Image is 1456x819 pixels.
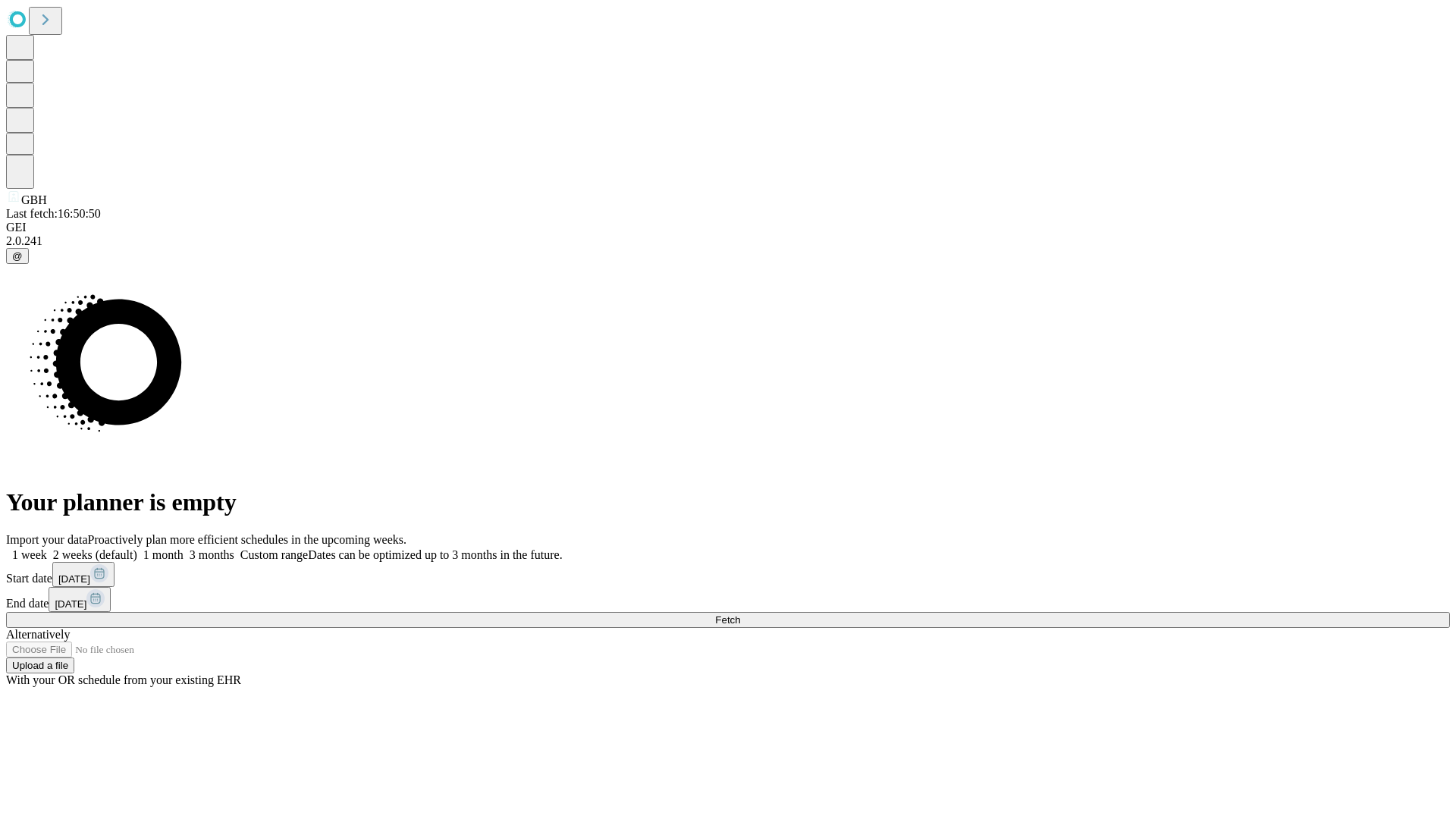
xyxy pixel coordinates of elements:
[715,614,740,626] span: Fetch
[6,657,74,673] button: Upload a file
[6,612,1450,628] button: Fetch
[55,598,86,610] span: [DATE]
[58,573,90,585] span: [DATE]
[52,562,115,587] button: [DATE]
[6,234,1450,248] div: 2.0.241
[21,193,47,206] span: GBH
[6,221,1450,234] div: GEI
[6,587,1450,612] div: End date
[12,250,23,262] span: @
[6,628,70,641] span: Alternatively
[6,533,88,546] span: Import your data
[6,207,101,220] span: Last fetch: 16:50:50
[6,248,29,264] button: @
[308,548,562,561] span: Dates can be optimized up to 3 months in the future.
[240,548,308,561] span: Custom range
[6,673,241,686] span: With your OR schedule from your existing EHR
[49,587,111,612] button: [DATE]
[6,562,1450,587] div: Start date
[88,533,406,546] span: Proactively plan more efficient schedules in the upcoming weeks.
[6,488,1450,516] h1: Your planner is empty
[143,548,184,561] span: 1 month
[53,548,137,561] span: 2 weeks (default)
[190,548,234,561] span: 3 months
[12,548,47,561] span: 1 week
